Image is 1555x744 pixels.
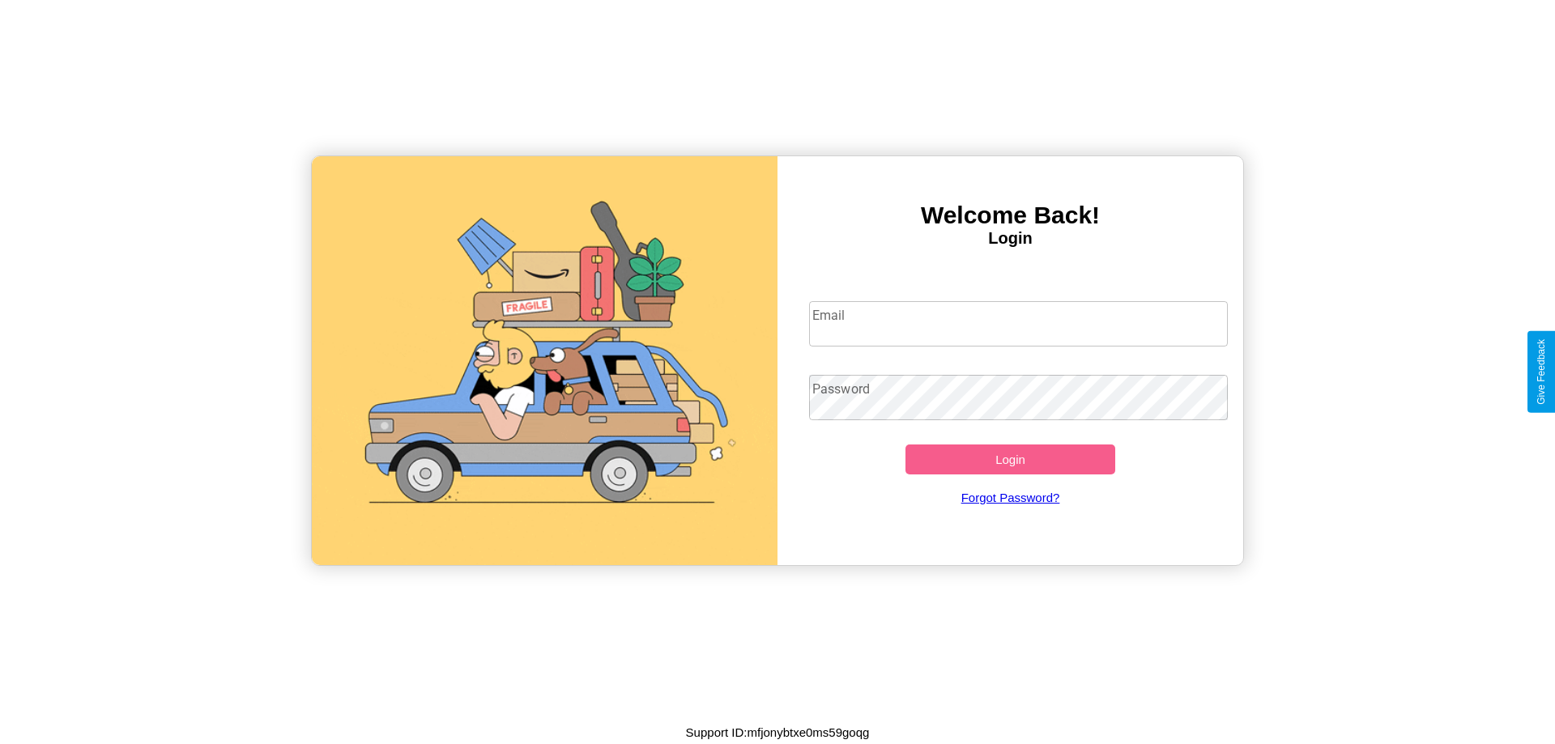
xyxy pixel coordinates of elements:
button: Login [905,444,1115,474]
div: Give Feedback [1536,339,1547,405]
img: gif [312,156,777,565]
h4: Login [777,229,1243,248]
p: Support ID: mfjonybtxe0ms59goqg [686,721,870,743]
h3: Welcome Back! [777,202,1243,229]
a: Forgot Password? [801,474,1221,521]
